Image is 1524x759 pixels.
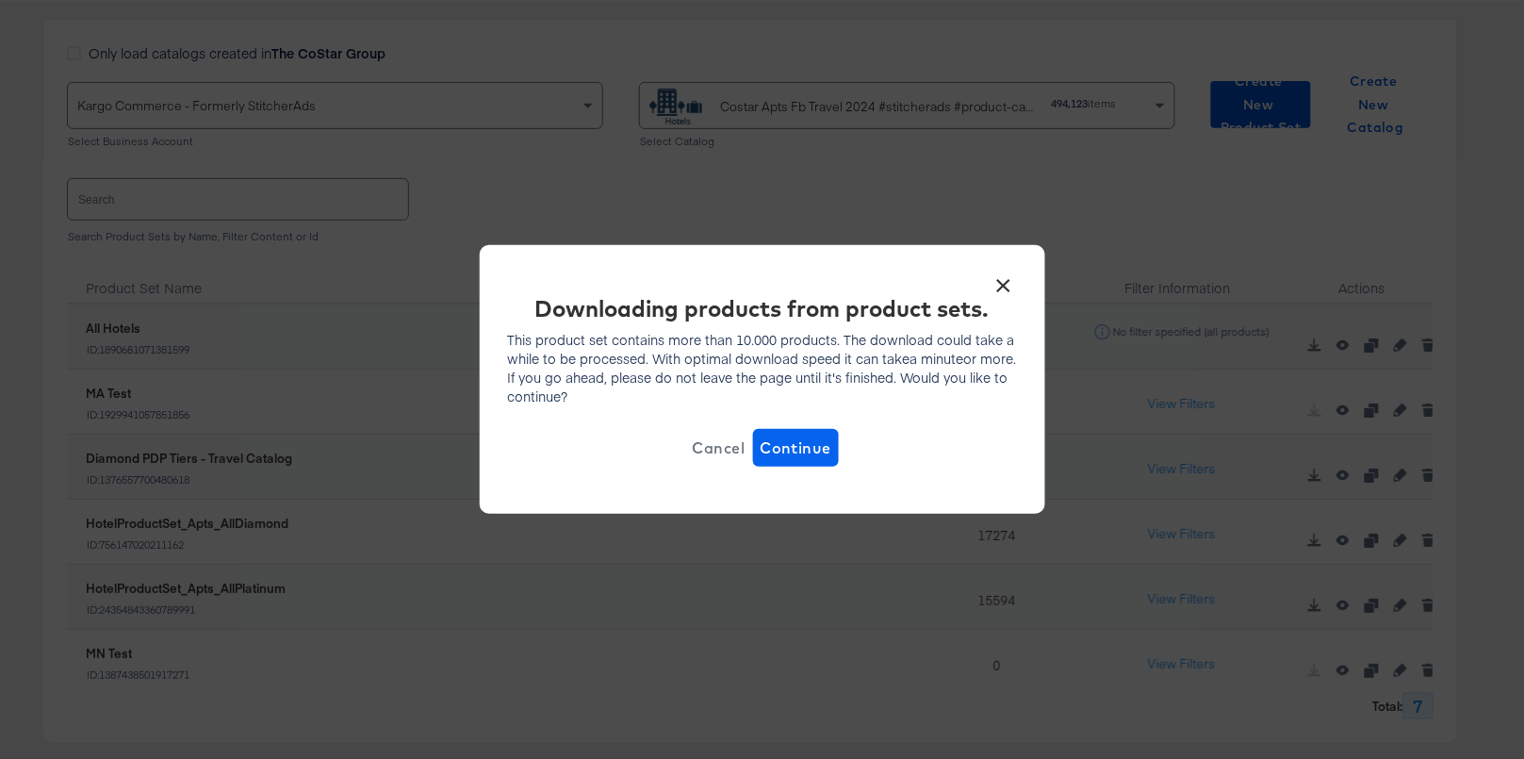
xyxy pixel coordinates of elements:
[535,292,990,324] div: Downloading products from product sets.
[693,435,746,461] span: Cancel
[508,330,1017,405] p: This product set contains more than 10.000 products. The download could take a while to be proces...
[685,429,753,467] button: Cancel
[988,264,1022,298] button: ×
[761,435,832,461] span: Continue
[753,429,840,467] button: Continue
